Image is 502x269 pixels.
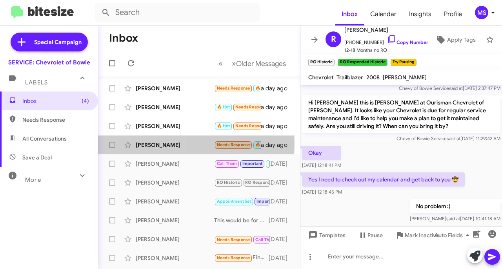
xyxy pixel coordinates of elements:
a: Calendar [364,3,403,26]
p: Okay [302,146,341,160]
div: I got 1 in [GEOGRAPHIC_DATA] [214,140,261,149]
span: 🔥 Hot [255,86,269,91]
span: [PERSON_NAME] [344,25,428,35]
span: 2008 [366,74,380,81]
div: [PERSON_NAME] [136,198,214,205]
span: R [331,33,336,46]
button: Templates [300,228,352,242]
span: 🔥 Hot [255,142,269,147]
button: Mark Inactive [389,228,446,242]
span: Chevy of Bowie Service [DATE] 2:37:47 PM [399,85,500,91]
span: Needs Response [217,237,250,242]
div: This would be for general maintenance ( oil change service ) they will do a multipoint inspection... [214,216,269,224]
small: RO Historic [308,59,335,66]
span: [DATE] 12:18:45 PM [302,189,342,195]
div: [DATE] [269,198,294,205]
span: All Conversations [22,135,67,143]
div: [PERSON_NAME] [136,216,214,224]
span: Save a Deal [22,154,52,161]
div: SERVICE: Chevrolet of Bowie [8,59,90,66]
span: Needs Response [235,104,269,110]
span: Chevrolet [308,74,333,81]
span: Important [256,199,277,204]
span: Inbox [22,97,89,105]
span: Needs Response [235,123,269,128]
span: Pause [367,228,383,242]
div: [PERSON_NAME] [136,122,214,130]
div: 2025 silverado [214,159,269,168]
span: 🔥 Hot [217,104,230,110]
button: Auto Fields [428,228,478,242]
span: said at [446,216,460,221]
a: Inbox [335,3,364,26]
p: Yes I need to check out my calendar and get back to you 🤠 [302,172,465,187]
span: Chevy of Bowie Service [DATE] 11:29:42 AM [397,135,500,141]
div: [PERSON_NAME] [136,254,214,262]
span: Special Campaign [34,38,82,46]
span: » [232,59,236,68]
span: [DATE] 12:18:41 PM [302,162,341,168]
div: [DATE] [269,216,294,224]
div: Hello, if it looks good to me, if it’s possible, [DATE] [DATE] would be perfect [214,121,261,130]
p: Hi [PERSON_NAME] this is [PERSON_NAME] at Ourisman Chevrolet of [PERSON_NAME]. It looks like your... [302,95,500,133]
div: Inbound Call [214,234,269,244]
div: Finished now. Omw down [214,253,269,262]
div: [PERSON_NAME] [136,179,214,187]
span: Needs Response [217,86,250,91]
div: I tried your shop twice with an appointment so I went right up the street from where I live and h... [214,84,261,93]
div: is there a date and time you would prefer? [214,197,269,206]
small: Try Pausing [391,59,417,66]
span: 🔥 Hot [217,123,230,128]
span: RO Historic [217,180,240,185]
span: [PHONE_NUMBER] [344,35,428,46]
input: Search [95,3,260,22]
span: said at [447,135,460,141]
span: Templates [307,228,346,242]
span: 🔥 Hot [268,161,281,166]
div: [DATE] [269,235,294,243]
div: a day ago [261,141,294,149]
div: a day ago [261,84,294,92]
span: Needs Response [217,142,250,147]
div: [PERSON_NAME] [136,141,214,149]
nav: Page navigation example [214,55,291,71]
span: Mark Inactive [405,228,439,242]
span: Older Messages [236,59,286,68]
a: Special Campaign [11,33,88,51]
button: MS [468,6,493,19]
button: Previous [214,55,227,71]
span: said at [449,85,463,91]
button: Apply Tags [428,33,482,47]
div: a day ago [261,122,294,130]
small: RO Responded Historic [338,59,387,66]
span: Call Them [255,237,276,242]
span: « [218,59,223,68]
a: Insights [403,3,438,26]
span: Needs Response [217,255,250,260]
p: No problem :) [410,199,500,213]
h1: Inbox [109,32,138,44]
span: Auto Fields [435,228,472,242]
span: Trailblazer [336,74,363,81]
div: [PERSON_NAME] [136,84,214,92]
a: Profile [438,3,468,26]
div: No problem :) [214,178,269,187]
div: [DATE] [269,254,294,262]
span: 12-18 Months no RO [344,46,428,54]
span: Appointment Set [217,199,251,204]
div: a day ago [261,103,294,111]
span: Apply Tags [447,33,476,47]
div: [DATE] [269,160,294,168]
div: [PERSON_NAME] [136,235,214,243]
button: Next [227,55,291,71]
span: Needs Response [22,116,89,124]
span: Labels [25,79,48,86]
div: [DATE] 9:30 or 10 am. [214,102,261,112]
button: Pause [352,228,389,242]
div: [PERSON_NAME] [136,103,214,111]
span: [PERSON_NAME] [383,74,427,81]
a: Copy Number [387,39,428,45]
